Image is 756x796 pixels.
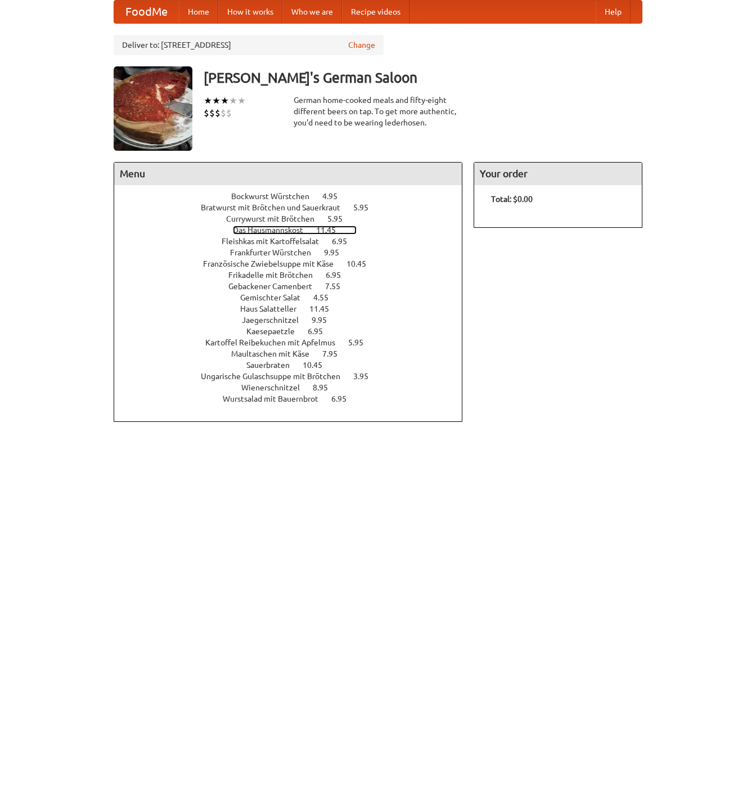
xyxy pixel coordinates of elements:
span: Ungarische Gulaschsuppe mit Brötchen [201,372,352,381]
span: Kartoffel Reibekuchen mit Apfelmus [205,338,346,347]
div: Deliver to: [STREET_ADDRESS] [114,35,384,55]
li: $ [226,107,232,119]
a: Frankfurter Würstchen 9.95 [230,248,360,257]
img: angular.jpg [114,66,192,151]
a: Frikadelle mit Brötchen 6.95 [228,271,362,280]
a: Gebackener Camenbert 7.55 [228,282,361,291]
span: 6.95 [332,237,358,246]
span: Frikadelle mit Brötchen [228,271,324,280]
span: Wurstsalad mit Bauernbrot [223,394,330,403]
li: $ [215,107,220,119]
a: How it works [218,1,282,23]
span: 5.95 [327,214,354,223]
a: Kaesepaetzle 6.95 [246,327,344,336]
a: FoodMe [114,1,179,23]
span: Bratwurst mit Brötchen und Sauerkraut [201,203,352,212]
span: 7.55 [325,282,352,291]
a: Recipe videos [342,1,409,23]
span: 7.95 [322,349,349,358]
a: Who we are [282,1,342,23]
li: ★ [220,95,229,107]
span: 5.95 [353,203,380,212]
li: ★ [212,95,220,107]
span: Frankfurter Würstchen [230,248,322,257]
h3: [PERSON_NAME]'s German Saloon [204,66,642,89]
span: 11.45 [309,304,340,313]
a: Currywurst mit Brötchen 5.95 [226,214,363,223]
a: Help [596,1,631,23]
span: 10.45 [303,361,334,370]
a: Kartoffel Reibekuchen mit Apfelmus 5.95 [205,338,384,347]
a: Change [348,39,375,51]
a: Bratwurst mit Brötchen und Sauerkraut 5.95 [201,203,389,212]
a: Haus Salatteller 11.45 [240,304,350,313]
span: Gebackener Camenbert [228,282,323,291]
a: Ungarische Gulaschsuppe mit Brötchen 3.95 [201,372,389,381]
span: Sauerbraten [246,361,301,370]
a: Fleishkas mit Kartoffelsalat 6.95 [222,237,368,246]
span: 10.45 [346,259,377,268]
li: ★ [229,95,237,107]
a: Gemischter Salat 4.55 [240,293,349,302]
span: Currywurst mit Brötchen [226,214,326,223]
span: Bockwurst Würstchen [231,192,321,201]
a: Home [179,1,218,23]
a: Wurstsalad mit Bauernbrot 6.95 [223,394,367,403]
span: Fleishkas mit Kartoffelsalat [222,237,330,246]
span: Wienerschnitzel [241,383,311,392]
div: German home-cooked meals and fifty-eight different beers on tap. To get more authentic, you'd nee... [294,95,462,128]
span: 6.95 [326,271,352,280]
span: Haus Salatteller [240,304,308,313]
a: Maultaschen mit Käse 7.95 [231,349,358,358]
a: Wienerschnitzel 8.95 [241,383,349,392]
h4: Menu [114,163,462,185]
h4: Your order [474,163,642,185]
span: 6.95 [331,394,358,403]
b: Total: $0.00 [491,195,533,204]
span: 4.55 [313,293,340,302]
span: 11.45 [316,226,347,235]
span: Gemischter Salat [240,293,312,302]
a: Das Hausmannskost 11.45 [233,226,357,235]
span: 4.95 [322,192,349,201]
span: 9.95 [312,316,338,325]
span: 8.95 [313,383,339,392]
li: ★ [237,95,246,107]
li: $ [209,107,215,119]
span: Kaesepaetzle [246,327,306,336]
span: 6.95 [308,327,334,336]
span: 9.95 [324,248,350,257]
a: Sauerbraten 10.45 [246,361,343,370]
span: 5.95 [348,338,375,347]
a: Bockwurst Würstchen 4.95 [231,192,358,201]
span: Französische Zwiebelsuppe mit Käse [203,259,345,268]
a: Jaegerschnitzel 9.95 [242,316,348,325]
li: ★ [204,95,212,107]
span: Jaegerschnitzel [242,316,310,325]
a: Französische Zwiebelsuppe mit Käse 10.45 [203,259,387,268]
li: $ [204,107,209,119]
span: Das Hausmannskost [233,226,314,235]
span: 3.95 [353,372,380,381]
span: Maultaschen mit Käse [231,349,321,358]
li: $ [220,107,226,119]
